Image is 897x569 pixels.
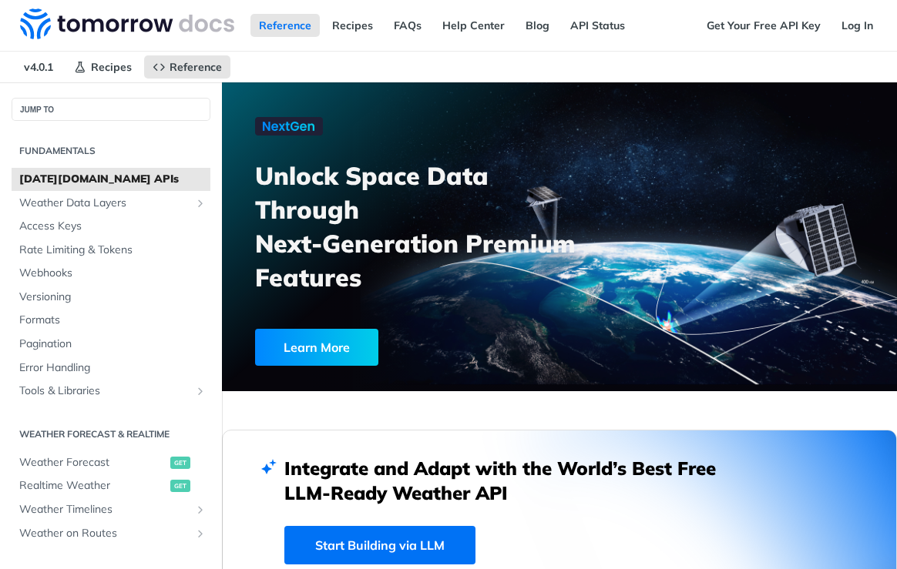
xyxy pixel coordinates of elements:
span: Recipes [91,60,132,74]
a: Rate Limiting & Tokens [12,239,210,262]
a: Tools & LibrariesShow subpages for Tools & Libraries [12,380,210,403]
span: Access Keys [19,219,207,234]
a: Blog [517,14,558,37]
span: Weather Data Layers [19,196,190,211]
a: API Status [562,14,633,37]
span: v4.0.1 [15,55,62,79]
span: Weather Timelines [19,502,190,517]
a: Weather Data LayersShow subpages for Weather Data Layers [12,192,210,215]
a: Weather Forecastget [12,451,210,474]
span: Weather Forecast [19,455,166,470]
span: Tools & Libraries [19,383,190,399]
span: Reference [170,60,222,74]
a: Reference [250,14,320,37]
a: Recipes [66,55,140,79]
span: Realtime Weather [19,478,166,494]
span: Versioning [19,290,207,305]
a: Weather TimelinesShow subpages for Weather Timelines [12,498,210,521]
button: Show subpages for Weather Data Layers [194,197,207,209]
button: JUMP TO [12,98,210,121]
span: Formats [19,313,207,328]
a: Realtime Weatherget [12,474,210,497]
div: Learn More [255,329,378,366]
a: Help Center [434,14,513,37]
span: [DATE][DOMAIN_NAME] APIs [19,172,207,187]
a: Formats [12,309,210,332]
button: Show subpages for Weather on Routes [194,527,207,540]
a: Access Keys [12,215,210,238]
button: Show subpages for Tools & Libraries [194,385,207,397]
span: Error Handling [19,360,207,376]
h2: Weather Forecast & realtime [12,427,210,441]
h2: Fundamentals [12,144,210,158]
a: Pagination [12,333,210,356]
a: FAQs [385,14,430,37]
span: Weather on Routes [19,526,190,541]
a: Start Building via LLM [284,526,475,564]
a: Recipes [324,14,381,37]
span: get [170,480,190,492]
a: Log In [833,14,882,37]
a: Versioning [12,286,210,309]
span: Pagination [19,336,207,352]
a: [DATE][DOMAIN_NAME] APIs [12,168,210,191]
a: Webhooks [12,262,210,285]
h2: Integrate and Adapt with the World’s Best Free LLM-Ready Weather API [284,456,739,505]
img: Tomorrow.io Weather API Docs [20,8,234,39]
a: Reference [144,55,230,79]
img: NextGen [255,117,323,136]
a: Get Your Free API Key [698,14,829,37]
button: Show subpages for Weather Timelines [194,504,207,516]
span: Rate Limiting & Tokens [19,243,207,258]
a: Weather on RoutesShow subpages for Weather on Routes [12,522,210,545]
a: Learn More [255,329,512,366]
span: get [170,457,190,469]
a: Error Handling [12,356,210,380]
span: Webhooks [19,266,207,281]
h3: Unlock Space Data Through Next-Generation Premium Features [255,159,576,294]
